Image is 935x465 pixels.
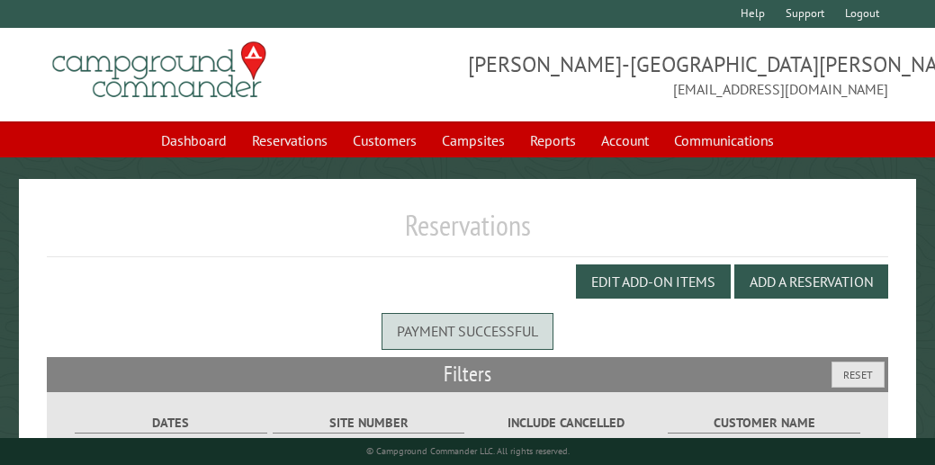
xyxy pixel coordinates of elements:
[150,123,238,157] a: Dashboard
[75,413,266,434] label: Dates
[519,123,587,157] a: Reports
[576,264,731,299] button: Edit Add-on Items
[273,413,464,434] label: Site Number
[663,123,785,157] a: Communications
[382,313,553,349] div: Payment successful
[47,35,272,105] img: Campground Commander
[47,357,888,391] h2: Filters
[342,123,427,157] a: Customers
[832,362,885,388] button: Reset
[366,445,570,457] small: © Campground Commander LLC. All rights reserved.
[590,123,660,157] a: Account
[468,49,889,100] span: [PERSON_NAME]-[GEOGRAPHIC_DATA][PERSON_NAME] [EMAIL_ADDRESS][DOMAIN_NAME]
[241,123,338,157] a: Reservations
[471,413,662,452] label: Include Cancelled Reservations
[734,264,888,299] button: Add a Reservation
[431,123,516,157] a: Campsites
[668,413,859,434] label: Customer Name
[47,208,888,257] h1: Reservations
